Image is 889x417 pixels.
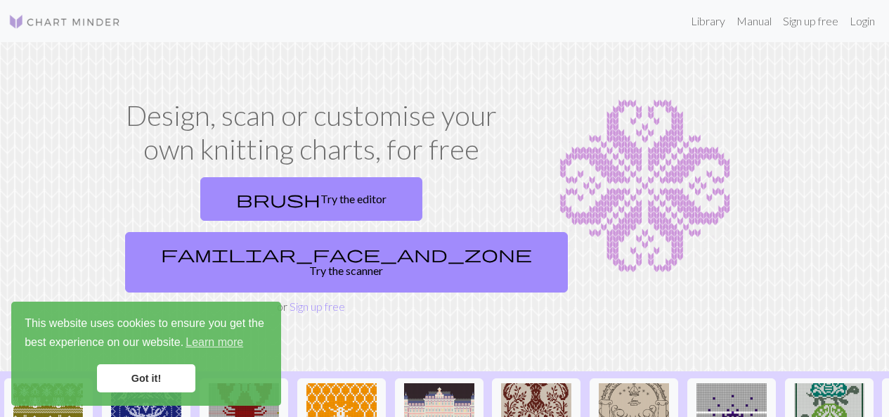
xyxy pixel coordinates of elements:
[290,300,345,313] a: Sign up free
[97,364,195,392] a: dismiss cookie message
[11,302,281,406] div: cookieconsent
[685,7,731,35] a: Library
[183,332,245,353] a: learn more about cookies
[200,177,422,221] a: Try the editor
[777,7,844,35] a: Sign up free
[119,172,503,315] div: or
[119,98,503,166] h1: Design, scan or customise your own knitting charts, for free
[8,13,121,30] img: Logo
[520,98,770,274] img: Chart example
[161,244,532,264] span: familiar_face_and_zone
[236,189,320,209] span: brush
[25,315,268,353] span: This website uses cookies to ensure you get the best experience on our website.
[844,7,881,35] a: Login
[731,7,777,35] a: Manual
[125,232,568,293] a: Try the scanner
